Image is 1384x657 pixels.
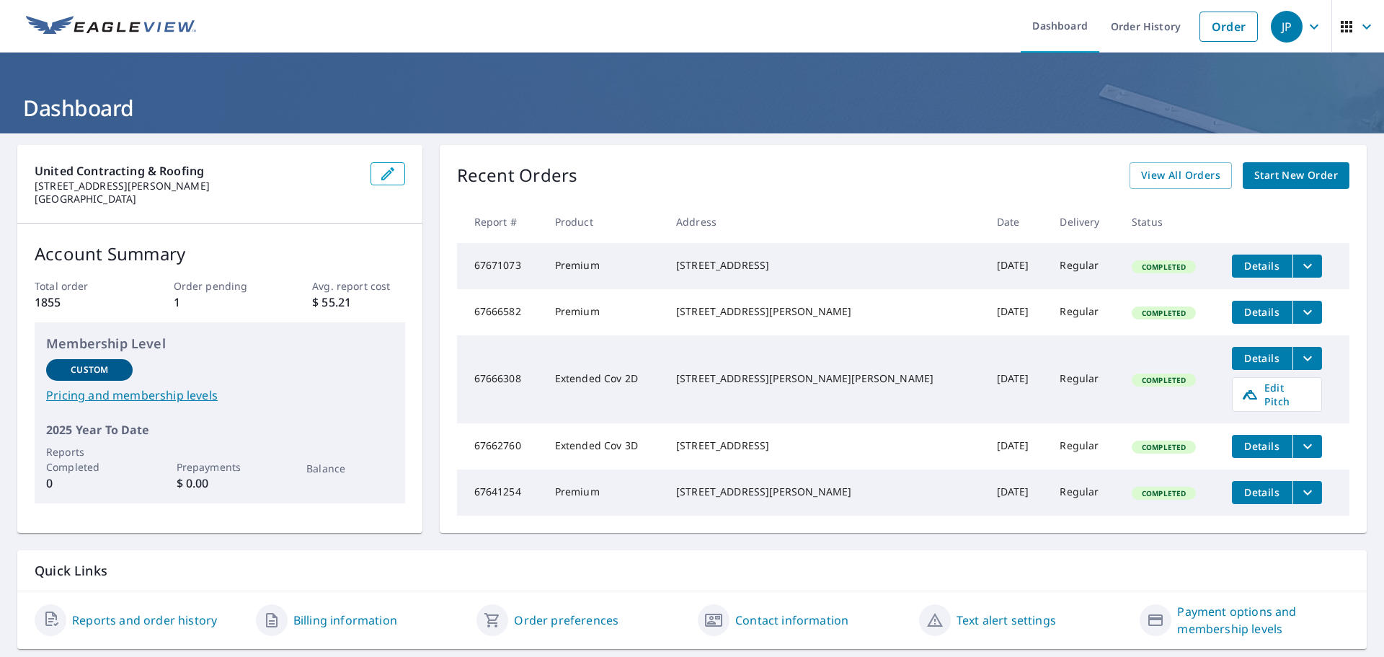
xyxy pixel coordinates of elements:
[1048,469,1120,516] td: Regular
[457,162,578,189] p: Recent Orders
[1048,243,1120,289] td: Regular
[1232,377,1322,412] a: Edit Pitch
[1232,301,1292,324] button: detailsBtn-67666582
[1292,347,1322,370] button: filesDropdownBtn-67666308
[985,289,1049,335] td: [DATE]
[1241,259,1284,273] span: Details
[1241,305,1284,319] span: Details
[1241,351,1284,365] span: Details
[174,278,266,294] p: Order pending
[1048,200,1120,243] th: Delivery
[514,612,618,629] a: Order preferences
[1048,335,1120,423] td: Regular
[676,438,974,453] div: [STREET_ADDRESS]
[35,162,359,180] p: United Contracting & Roofing
[46,475,133,492] p: 0
[35,193,359,206] p: [GEOGRAPHIC_DATA]
[35,241,405,267] p: Account Summary
[35,180,359,193] p: [STREET_ADDRESS][PERSON_NAME]
[46,387,394,404] a: Pricing and membership levels
[1120,200,1220,243] th: Status
[1133,442,1194,452] span: Completed
[1241,381,1313,408] span: Edit Pitch
[544,335,665,423] td: Extended Cov 2D
[676,258,974,273] div: [STREET_ADDRESS]
[1292,255,1322,278] button: filesDropdownBtn-67671073
[312,294,404,311] p: $ 55.21
[1241,439,1284,453] span: Details
[676,485,974,499] div: [STREET_ADDRESS][PERSON_NAME]
[457,243,544,289] td: 67671073
[177,475,263,492] p: $ 0.00
[457,200,544,243] th: Report #
[676,371,974,386] div: [STREET_ADDRESS][PERSON_NAME][PERSON_NAME]
[1232,255,1292,278] button: detailsBtn-67671073
[1241,485,1284,499] span: Details
[1133,262,1194,272] span: Completed
[544,423,665,469] td: Extended Cov 3D
[1232,435,1292,458] button: detailsBtn-67662760
[35,294,127,311] p: 1855
[544,289,665,335] td: Premium
[544,200,665,243] th: Product
[1292,481,1322,504] button: filesDropdownBtn-67641254
[26,16,196,38] img: EV Logo
[1141,167,1220,185] span: View All Orders
[1271,11,1303,43] div: JP
[457,289,544,335] td: 67666582
[1133,375,1194,385] span: Completed
[457,469,544,516] td: 67641254
[1199,12,1258,42] a: Order
[544,469,665,516] td: Premium
[1048,289,1120,335] td: Regular
[46,421,394,438] p: 2025 Year To Date
[457,335,544,423] td: 67666308
[985,335,1049,423] td: [DATE]
[1292,301,1322,324] button: filesDropdownBtn-67666582
[72,612,217,629] a: Reports and order history
[1254,167,1338,185] span: Start New Order
[1133,308,1194,318] span: Completed
[957,612,1056,629] a: Text alert settings
[1232,481,1292,504] button: detailsBtn-67641254
[985,200,1049,243] th: Date
[676,304,974,319] div: [STREET_ADDRESS][PERSON_NAME]
[1130,162,1232,189] a: View All Orders
[177,459,263,475] p: Prepayments
[985,423,1049,469] td: [DATE]
[1048,423,1120,469] td: Regular
[293,612,397,629] a: Billing information
[985,469,1049,516] td: [DATE]
[35,562,1349,580] p: Quick Links
[735,612,848,629] a: Contact information
[985,243,1049,289] td: [DATE]
[312,278,404,294] p: Avg. report cost
[35,278,127,294] p: Total order
[544,243,665,289] td: Premium
[46,444,133,475] p: Reports Completed
[1232,347,1292,370] button: detailsBtn-67666308
[306,461,393,476] p: Balance
[71,363,108,376] p: Custom
[174,294,266,311] p: 1
[665,200,985,243] th: Address
[457,423,544,469] td: 67662760
[1292,435,1322,458] button: filesDropdownBtn-67662760
[46,334,394,353] p: Membership Level
[17,93,1367,123] h1: Dashboard
[1243,162,1349,189] a: Start New Order
[1133,488,1194,498] span: Completed
[1177,603,1349,638] a: Payment options and membership levels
